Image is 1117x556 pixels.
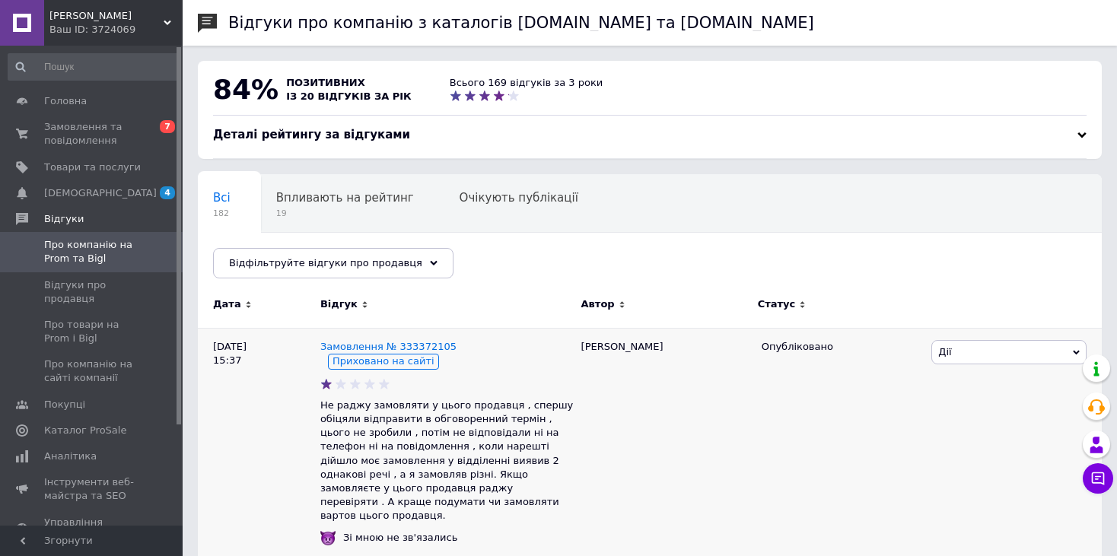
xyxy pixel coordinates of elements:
[286,77,365,88] span: позитивних
[286,91,412,102] span: із 20 відгуків за рік
[49,9,164,23] span: Гуцул Крафт
[213,127,1087,143] div: Деталі рейтингу за відгуками
[213,249,368,262] span: Опубліковані без комен...
[44,238,141,265] span: Про компанію на Prom та Bigl
[160,186,175,199] span: 4
[213,297,241,311] span: Дата
[460,191,578,205] span: Очікують публікації
[333,355,434,367] span: Приховано на сайті
[44,318,141,345] span: Про товари на Prom і Bigl
[44,94,87,108] span: Головна
[44,212,84,226] span: Відгуки
[938,346,951,357] span: Дії
[49,23,183,37] div: Ваш ID: 3724069
[320,341,457,352] a: Замовлення № 333372105
[44,186,157,200] span: [DEMOGRAPHIC_DATA]
[44,424,126,437] span: Каталог ProSale
[44,516,141,543] span: Управління сайтом
[320,297,358,311] span: Відгук
[276,191,414,205] span: Впливають на рейтинг
[44,450,97,463] span: Аналітика
[213,208,231,219] span: 182
[450,76,603,90] div: Всього 169 відгуків за 3 роки
[320,531,336,546] img: :imp:
[276,208,414,219] span: 19
[213,128,410,141] span: Деталі рейтингу за відгуками
[44,357,141,385] span: Про компанію на сайті компанії
[8,53,180,81] input: Пошук
[758,297,796,311] span: Статус
[44,398,85,411] span: Покупці
[320,399,574,523] p: Не раджу замовляти у цього продавця , спершу обіцяли відправити в обговоренний термін , цього не ...
[1083,463,1113,494] button: Чат з покупцем
[762,340,921,354] div: Опубліковано
[44,120,141,148] span: Замовлення та повідомлення
[581,297,615,311] span: Автор
[229,257,422,268] span: Відфільтруйте відгуки про продавця
[213,191,231,205] span: Всі
[160,120,175,133] span: 7
[198,233,398,291] div: Опубліковані без коментаря
[339,531,461,545] div: Зі мною не зв'язались
[44,278,141,306] span: Відгуки про продавця
[213,74,278,105] span: 84%
[44,160,141,174] span: Товари та послуги
[44,475,141,503] span: Інструменти веб-майстра та SEO
[228,14,814,32] h1: Відгуки про компанію з каталогів [DOMAIN_NAME] та [DOMAIN_NAME]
